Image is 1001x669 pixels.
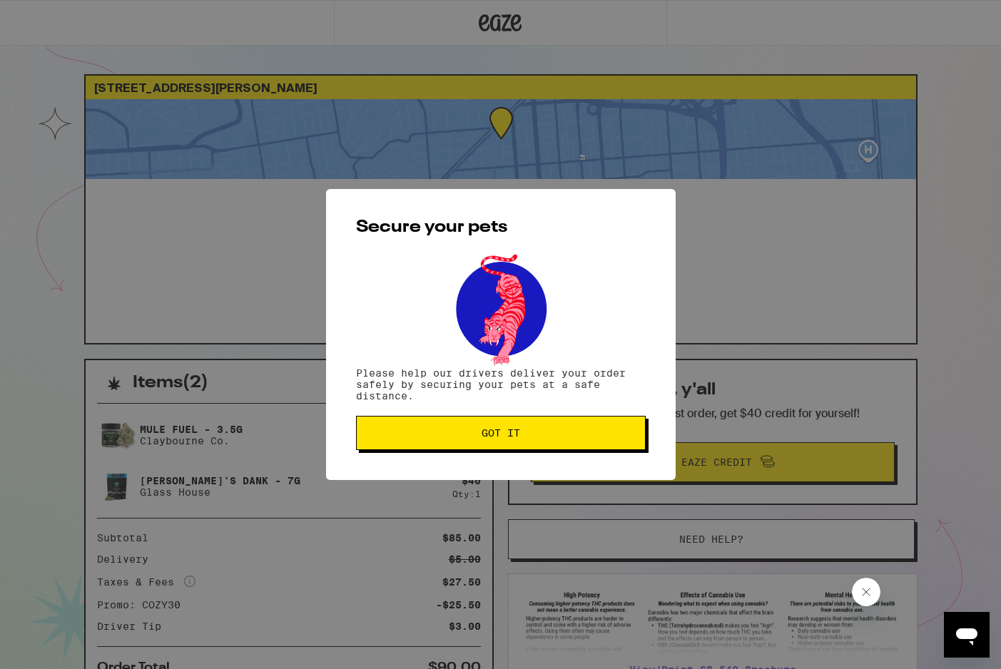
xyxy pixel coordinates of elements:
[482,428,520,438] span: Got it
[9,10,103,21] span: Hi. Need any help?
[356,219,646,236] h2: Secure your pets
[356,416,646,450] button: Got it
[442,250,559,367] img: pets
[356,367,646,402] p: Please help our drivers deliver your order safely by securing your pets at a safe distance.
[852,578,880,606] iframe: Close message
[944,612,990,658] iframe: Button to launch messaging window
